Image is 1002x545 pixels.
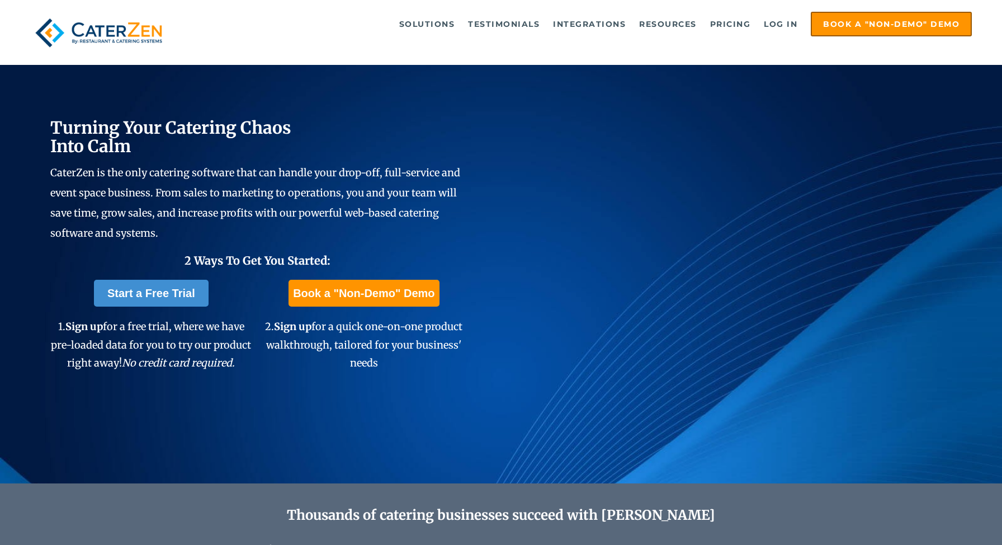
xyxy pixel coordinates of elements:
img: caterzen [30,12,167,54]
a: Testimonials [462,13,545,35]
a: Book a "Non-Demo" Demo [811,12,972,36]
a: Book a "Non-Demo" Demo [289,280,439,307]
span: Sign up [65,320,103,333]
h2: Thousands of catering businesses succeed with [PERSON_NAME] [100,508,902,524]
a: Pricing [705,13,757,35]
span: 2 Ways To Get You Started: [185,253,330,267]
a: Resources [634,13,702,35]
span: 2. for a quick one-on-one product walkthrough, tailored for your business' needs [265,320,462,369]
div: Navigation Menu [191,12,972,36]
a: Solutions [394,13,461,35]
iframe: Help widget launcher [902,501,990,533]
span: Sign up [274,320,311,333]
span: Turning Your Catering Chaos Into Calm [50,117,291,157]
a: Log in [758,13,803,35]
a: Integrations [547,13,631,35]
a: Start a Free Trial [94,280,209,307]
em: No credit card required. [122,356,235,369]
span: 1. for a free trial, where we have pre-loaded data for you to try our product right away! [51,320,251,369]
span: CaterZen is the only catering software that can handle your drop-off, full-service and event spac... [50,166,460,239]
